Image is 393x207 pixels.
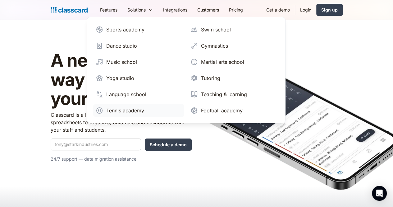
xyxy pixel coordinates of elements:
[93,40,184,52] a: Dance studio
[93,56,184,68] a: Music school
[51,111,192,134] p: Classcard is a lightweight replacement for your spreadsheets to organize, automate and collaborat...
[188,56,279,68] a: Martial arts school
[106,74,134,82] div: Yoga studio
[93,88,184,101] a: Language school
[372,186,387,201] div: Open Intercom Messenger
[224,3,248,17] a: Pricing
[201,42,228,49] div: Gymnastics
[188,23,279,36] a: Swim school
[95,3,122,17] a: Features
[201,58,244,66] div: Martial arts school
[158,3,192,17] a: Integrations
[188,88,279,101] a: Teaching & learning
[188,72,279,84] a: Tutoring
[321,7,338,13] div: Sign up
[93,23,184,36] a: Sports academy
[188,104,279,117] a: Football academy
[145,139,192,151] input: Schedule a demo
[122,3,158,17] div: Solutions
[295,3,316,17] a: Login
[201,26,231,33] div: Swim school
[51,51,192,109] h1: A new, intelligent way to manage your students
[106,58,137,66] div: Music school
[106,91,146,98] div: Language school
[51,155,192,163] p: 24/7 support — data migration assistance.
[106,26,144,33] div: Sports academy
[201,107,243,114] div: Football academy
[93,104,184,117] a: Tennis academy
[201,74,220,82] div: Tutoring
[316,4,343,16] a: Sign up
[106,42,137,49] div: Dance studio
[51,139,192,151] form: Quick Demo Form
[201,91,247,98] div: Teaching & learning
[127,7,146,13] div: Solutions
[188,40,279,52] a: Gymnastics
[51,6,88,14] a: home
[261,3,295,17] a: Get a demo
[93,72,184,84] a: Yoga studio
[192,3,224,17] a: Customers
[106,107,144,114] div: Tennis academy
[87,17,286,123] nav: Solutions
[51,139,141,150] input: tony@starkindustries.com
